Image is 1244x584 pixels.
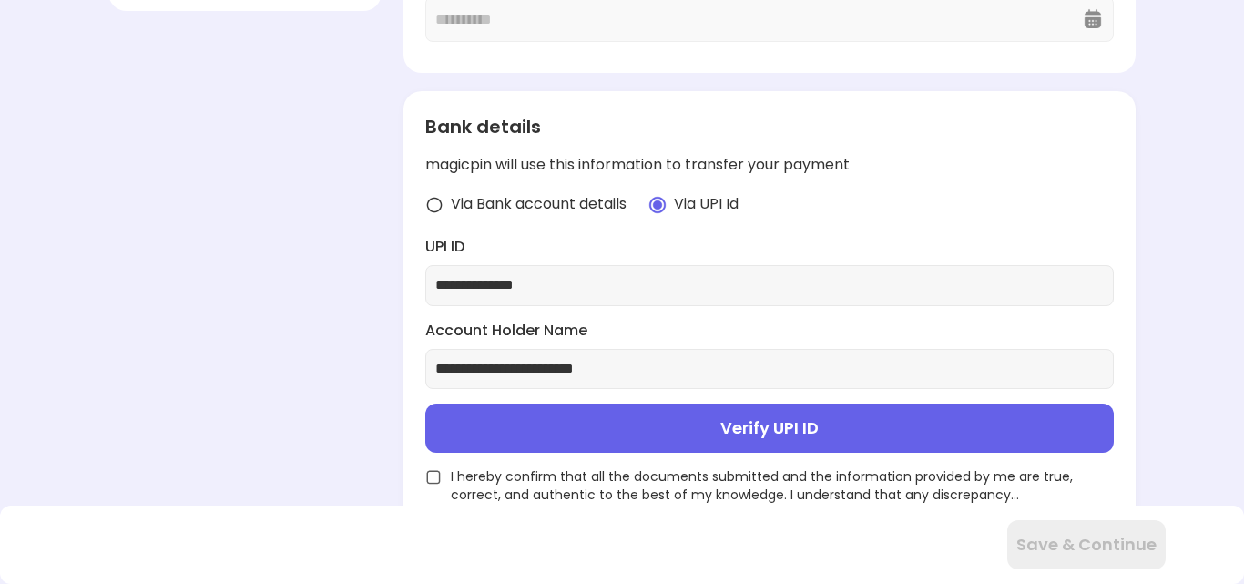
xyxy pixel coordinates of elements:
[648,196,667,214] img: radio
[425,196,444,214] img: radio
[425,237,1113,258] label: UPI ID
[425,469,442,486] img: unchecked
[674,194,739,215] span: Via UPI Id
[425,404,1113,453] button: Verify UPI ID
[451,194,627,215] span: Via Bank account details
[425,321,1113,342] label: Account Holder Name
[425,113,1113,140] div: Bank details
[1007,520,1166,569] button: Save & Continue
[451,467,1113,504] span: I hereby confirm that all the documents submitted and the information provided by me are true, co...
[425,155,1113,176] div: magicpin will use this information to transfer your payment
